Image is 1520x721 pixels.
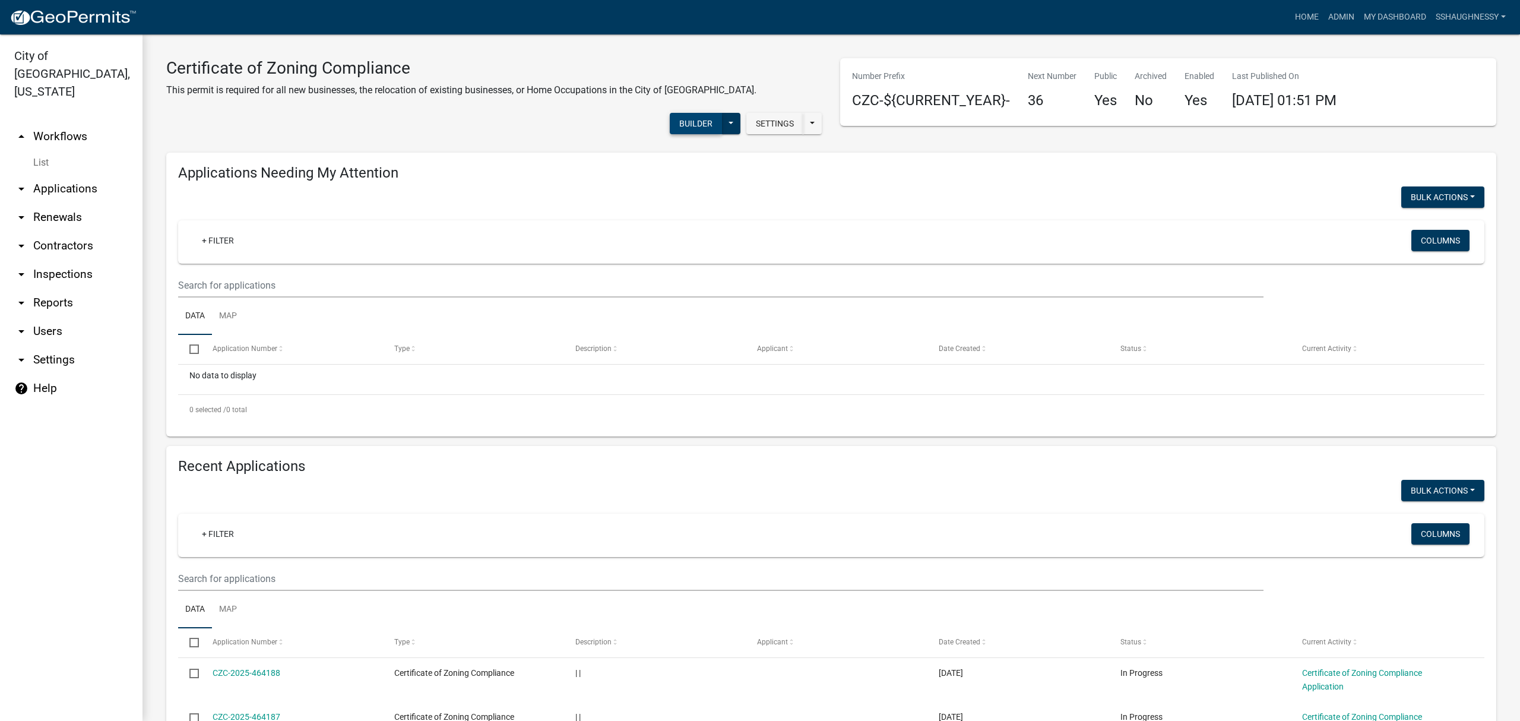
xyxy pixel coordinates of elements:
span: 08/15/2025 [939,668,963,678]
datatable-header-cell: Description [564,628,746,657]
i: arrow_drop_down [14,239,28,253]
p: This permit is required for all new businesses, the relocation of existing businesses, or Home Oc... [166,83,756,97]
span: | | [575,668,581,678]
h4: Yes [1185,92,1214,109]
button: Bulk Actions [1401,480,1484,501]
input: Search for applications [178,273,1263,298]
button: Settings [746,113,803,134]
p: Enabled [1185,70,1214,83]
span: Date Created [939,344,980,353]
span: In Progress [1120,668,1163,678]
span: Application Number [213,638,277,646]
datatable-header-cell: Description [564,335,746,363]
span: Applicant [757,638,788,646]
button: Bulk Actions [1401,186,1484,208]
p: Next Number [1028,70,1076,83]
p: Number Prefix [852,70,1010,83]
i: arrow_drop_down [14,182,28,196]
i: arrow_drop_down [14,210,28,224]
datatable-header-cell: Application Number [201,335,382,363]
div: No data to display [178,365,1484,394]
a: + Filter [192,523,243,545]
a: sshaughnessy [1431,6,1510,29]
datatable-header-cell: Current Activity [1291,628,1472,657]
h3: Certificate of Zoning Compliance [166,58,756,78]
a: My Dashboard [1359,6,1431,29]
h4: Yes [1094,92,1117,109]
datatable-header-cell: Select [178,335,201,363]
span: 0 selected / [189,406,226,414]
i: help [14,381,28,396]
datatable-header-cell: Application Number [201,628,382,657]
datatable-header-cell: Status [1109,628,1291,657]
datatable-header-cell: Date Created [927,628,1109,657]
a: Map [212,591,244,629]
datatable-header-cell: Type [382,628,564,657]
span: [DATE] 01:51 PM [1232,92,1337,109]
datatable-header-cell: Current Activity [1291,335,1472,363]
a: Data [178,298,212,336]
datatable-header-cell: Status [1109,335,1291,363]
h4: CZC-${CURRENT_YEAR}- [852,92,1010,109]
span: Type [394,344,410,353]
span: Current Activity [1302,344,1351,353]
span: Date Created [939,638,980,646]
h4: 36 [1028,92,1076,109]
span: Description [575,344,612,353]
datatable-header-cell: Applicant [746,335,927,363]
a: Map [212,298,244,336]
button: Builder [670,113,722,134]
datatable-header-cell: Date Created [927,335,1109,363]
input: Search for applications [178,567,1263,591]
p: Last Published On [1232,70,1337,83]
datatable-header-cell: Applicant [746,628,927,657]
datatable-header-cell: Select [178,628,201,657]
a: Admin [1323,6,1359,29]
a: Home [1290,6,1323,29]
span: Certificate of Zoning Compliance [394,668,514,678]
span: Current Activity [1302,638,1351,646]
span: Status [1120,638,1141,646]
i: arrow_drop_down [14,267,28,282]
i: arrow_drop_down [14,296,28,310]
h4: Applications Needing My Attention [178,165,1484,182]
datatable-header-cell: Type [382,335,564,363]
button: Columns [1411,230,1470,251]
a: Data [178,591,212,629]
p: Archived [1135,70,1167,83]
button: Columns [1411,523,1470,545]
span: Description [575,638,612,646]
div: 0 total [178,395,1484,425]
span: Type [394,638,410,646]
a: CZC-2025-464188 [213,668,280,678]
p: Public [1094,70,1117,83]
h4: No [1135,92,1167,109]
h4: Recent Applications [178,458,1484,475]
a: Certificate of Zoning Compliance Application [1302,668,1422,691]
span: Status [1120,344,1141,353]
a: + Filter [192,230,243,251]
i: arrow_drop_down [14,353,28,367]
span: Application Number [213,344,277,353]
i: arrow_drop_up [14,129,28,144]
span: Applicant [757,344,788,353]
i: arrow_drop_down [14,324,28,339]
